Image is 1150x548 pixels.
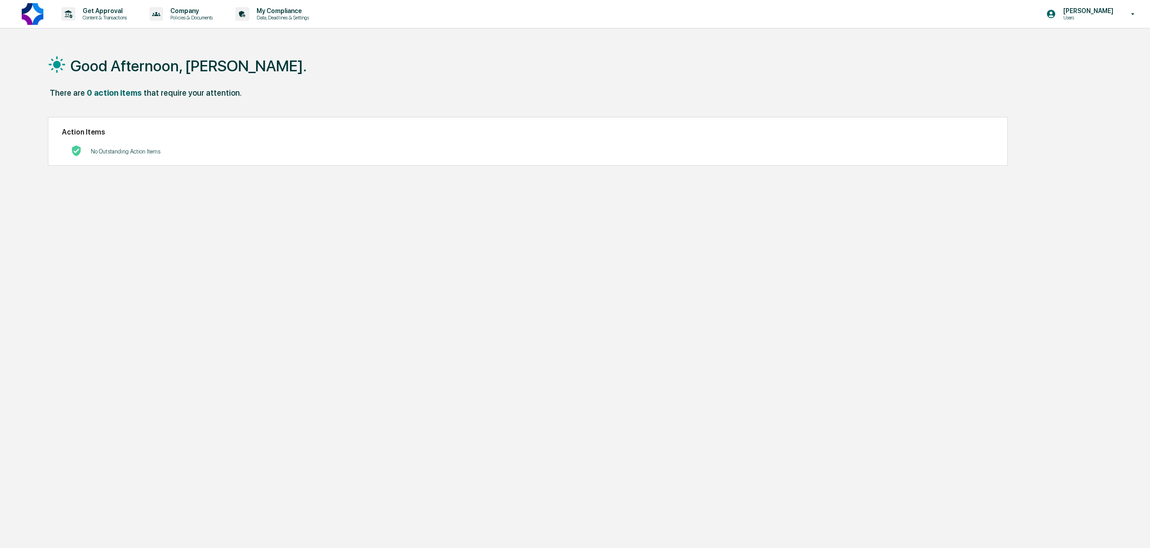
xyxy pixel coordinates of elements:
p: Company [163,7,217,14]
img: logo [22,3,43,25]
p: Get Approval [75,7,131,14]
p: Users [1056,14,1118,21]
p: Data, Deadlines & Settings [249,14,313,21]
p: Policies & Documents [163,14,217,21]
div: 0 action items [87,88,142,98]
p: My Compliance [249,7,313,14]
h2: Action Items [62,128,993,136]
p: Content & Transactions [75,14,131,21]
img: No Actions logo [71,145,82,156]
h1: Good Afternoon, [PERSON_NAME]. [70,57,307,75]
p: No Outstanding Action Items [91,148,160,155]
p: [PERSON_NAME] [1056,7,1118,14]
div: There are [50,88,85,98]
div: that require your attention. [144,88,242,98]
